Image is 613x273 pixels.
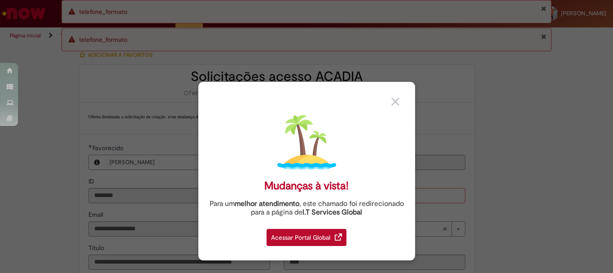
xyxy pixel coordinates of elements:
[391,98,399,106] img: close_button_grey.png
[277,113,336,172] img: island.png
[302,203,362,217] a: I.T Services Global
[267,224,346,246] a: Acessar Portal Global
[267,229,346,246] div: Acessar Portal Global
[235,199,299,208] strong: melhor atendimento
[264,179,349,192] div: Mudanças à vista!
[205,200,408,217] div: Para um , este chamado foi redirecionado para a página de
[335,233,342,241] img: redirect_link.png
